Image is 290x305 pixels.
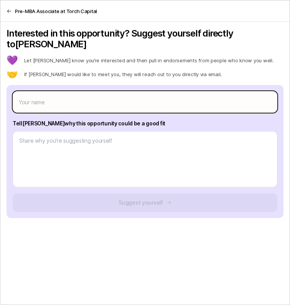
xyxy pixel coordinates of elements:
[7,70,18,79] p: 🤝
[15,7,97,15] p: Pre-MBA Associate at Torch Capital
[24,70,222,78] p: If [PERSON_NAME] would like to meet you, they will reach out to you directly via email.
[24,57,274,64] p: Let [PERSON_NAME] know you’re interested and then pull in endorsements from people who know you w...
[7,56,18,65] p: 💜
[7,28,283,50] p: Interested in this opportunity? Suggest yourself directly to [PERSON_NAME]
[13,119,277,128] p: Tell [PERSON_NAME] why this opportunity could be a good fit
